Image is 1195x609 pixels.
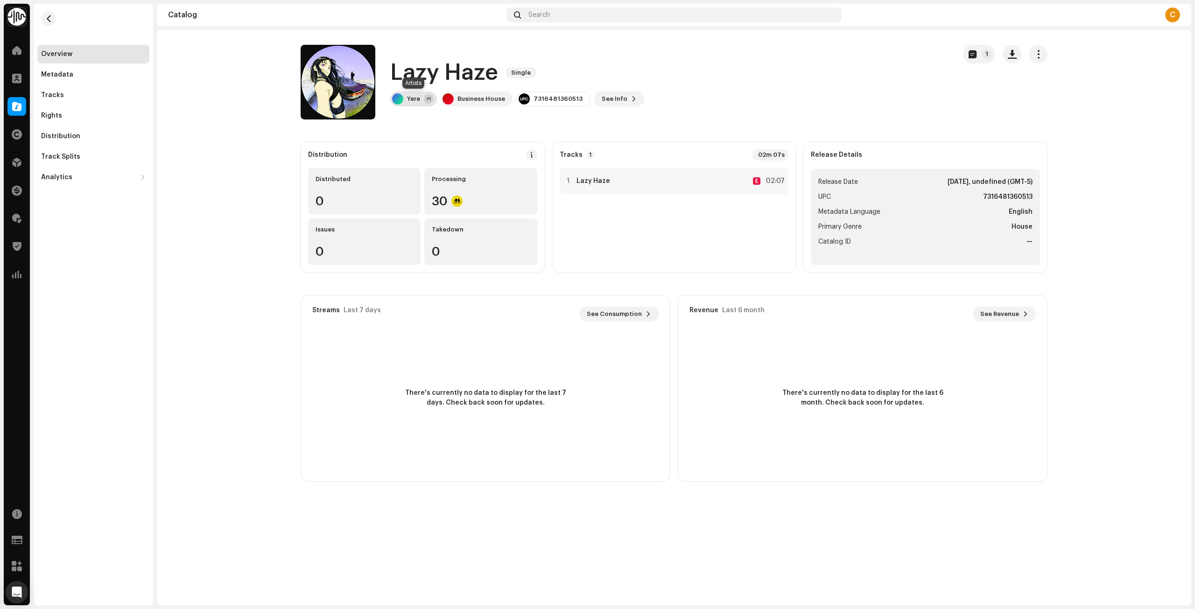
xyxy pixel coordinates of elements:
div: Rights [41,112,62,119]
strong: 7316481360513 [983,191,1033,203]
span: Primary Genre [818,221,862,232]
div: Distribution [308,151,347,159]
div: Open Intercom Messenger [6,581,28,603]
div: Metadata [41,71,73,78]
div: Analytics [41,174,72,181]
re-m-nav-item: Metadata [37,65,149,84]
div: Last 6 month [722,307,765,314]
span: There's currently no data to display for the last 6 month. Check back soon for updates. [779,388,947,408]
re-m-nav-item: Tracks [37,86,149,105]
p-badge: 1 [586,151,595,159]
strong: [DATE], undefined (GMT-5) [948,176,1033,188]
span: Single [506,67,536,78]
span: UPC [818,191,831,203]
span: There's currently no data to display for the last 7 days. Check back soon for updates. [401,388,569,408]
div: Overview [41,50,72,58]
button: See Consumption [579,307,659,322]
div: Yere [407,95,420,103]
img: 0f74c21f-6d1c-4dbc-9196-dbddad53419e [7,7,26,26]
div: Revenue [689,307,718,314]
div: Catalog [168,11,503,19]
span: Release Date [818,176,858,188]
span: See Revenue [980,305,1019,323]
div: 02m 07s [752,149,788,161]
div: Issues [316,226,413,233]
strong: Lazy Haze [576,177,610,185]
re-m-nav-dropdown: Analytics [37,168,149,187]
strong: — [1026,236,1033,247]
button: 1 [963,45,995,63]
p-badge: 1 [982,49,991,59]
span: Catalog ID [818,236,851,247]
strong: House [1012,221,1033,232]
div: Distributed [316,175,413,183]
re-m-nav-item: Overview [37,45,149,63]
re-m-nav-item: Track Splits [37,147,149,166]
div: 02:07 [764,175,785,187]
div: Distribution [41,133,80,140]
span: Search [528,11,550,19]
div: C [1165,7,1180,22]
strong: Release Details [811,151,862,159]
div: Last 7 days [344,307,381,314]
div: E [753,177,760,185]
div: Processing [432,175,529,183]
h1: Lazy Haze [390,58,498,88]
div: Streams [312,307,340,314]
span: Metadata Language [818,206,880,217]
span: See Consumption [587,305,642,323]
re-m-nav-item: Rights [37,106,149,125]
span: See Info [602,90,627,108]
div: 7316481360513 [534,95,583,103]
div: Takedown [432,226,529,233]
div: Tracks [41,91,64,99]
button: See Revenue [973,307,1036,322]
re-m-nav-item: Distribution [37,127,149,146]
div: Business House [457,95,505,103]
strong: Tracks [560,151,583,159]
button: See Info [594,91,644,106]
div: Track Splits [41,153,80,161]
strong: English [1009,206,1033,217]
div: +1 [424,94,433,104]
